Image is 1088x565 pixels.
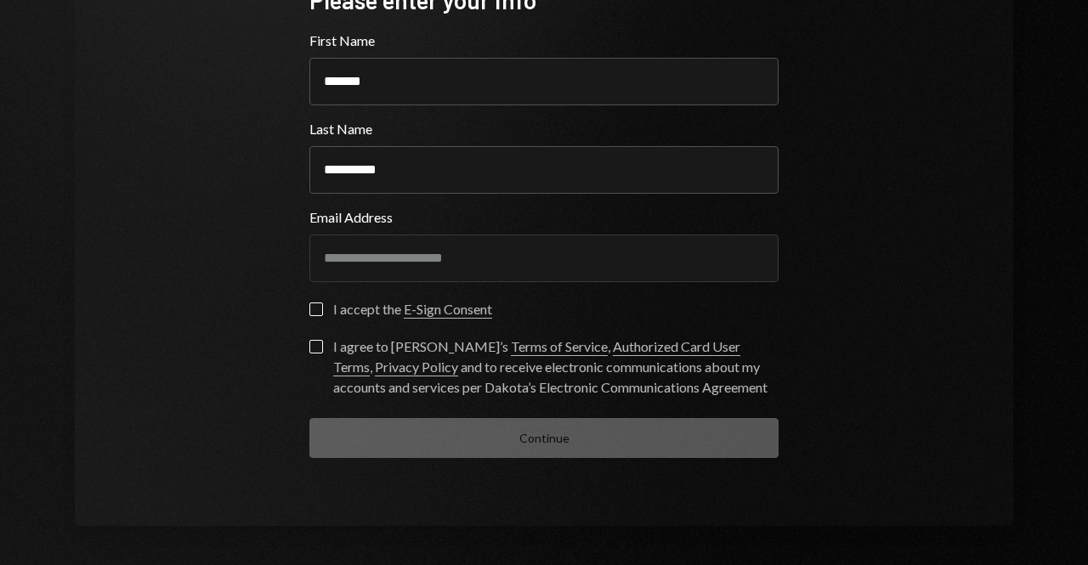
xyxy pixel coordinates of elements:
[309,302,323,316] button: I accept the E-Sign Consent
[309,207,779,228] label: Email Address
[333,336,779,398] div: I agree to [PERSON_NAME]’s , , and to receive electronic communications about my accounts and ser...
[309,340,323,353] button: I agree to [PERSON_NAME]’s Terms of Service, Authorized Card User Terms, Privacy Policy and to re...
[404,301,492,319] a: E-Sign Consent
[333,338,740,376] a: Authorized Card User Terms
[309,31,779,51] label: First Name
[309,119,779,139] label: Last Name
[375,359,458,376] a: Privacy Policy
[511,338,608,356] a: Terms of Service
[333,299,492,319] div: I accept the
